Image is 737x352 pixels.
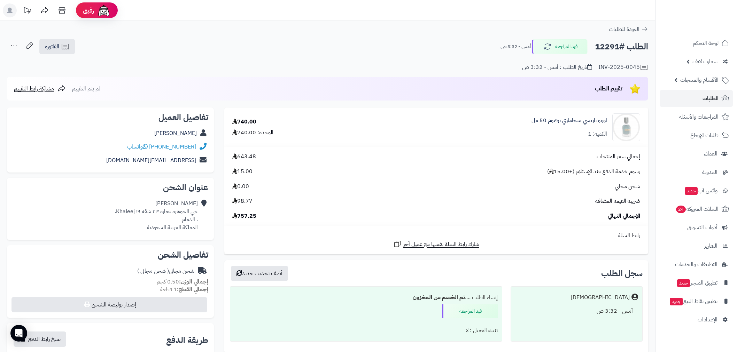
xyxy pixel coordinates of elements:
[137,267,194,275] div: شحن مجاني
[515,304,638,318] div: أمس - 3:32 ص
[660,182,733,199] a: وآتس آبجديد
[679,112,719,122] span: المراجعات والأسئلة
[684,186,717,195] span: وآتس آب
[149,143,196,151] a: [PHONE_NUMBER]
[660,145,733,162] a: العملاء
[413,293,465,302] b: تم الخصم من المخزون
[393,240,479,248] a: شارك رابط السلة نفسها مع عميل آخر
[232,183,249,191] span: 0.00
[14,85,54,93] span: مشاركة رابط التقييم
[660,109,733,125] a: المراجعات والأسئلة
[588,130,607,138] div: الكمية: 1
[609,25,648,33] a: العودة للطلبات
[501,43,531,50] small: أمس - 3:32 ص
[72,85,100,93] span: لم يتم التقييم
[660,311,733,328] a: الإعدادات
[598,63,648,72] div: INV-2025-0045
[704,149,717,159] span: العملاء
[442,304,498,318] div: قيد المراجعه
[522,63,592,71] div: تاريخ الطلب : أمس - 3:32 ص
[597,153,640,161] span: إجمالي سعر المنتجات
[154,129,197,137] a: [PERSON_NAME]
[83,6,94,15] span: رفيق
[660,164,733,181] a: المدونة
[660,127,733,144] a: طلبات الإرجاع
[660,201,733,217] a: السلات المتروكة24
[127,143,148,151] a: واتساب
[28,335,61,343] span: نسخ رابط الدفع
[232,197,253,205] span: 98.77
[13,113,208,121] h2: تفاصيل العميل
[660,219,733,236] a: أدوات التسويق
[39,39,75,54] a: الفاتورة
[231,266,288,281] button: أضف تحديث جديد
[660,90,733,107] a: الطلبات
[232,153,256,161] span: 643.48
[675,204,719,214] span: السلات المتروكة
[137,267,169,275] span: ( شحن مجاني )
[45,42,59,51] span: الفاتورة
[547,168,640,176] span: رسوم خدمة الدفع عند الإستلام (+15.00 )
[13,183,208,192] h2: عنوان الشحن
[157,278,208,286] small: 0.50 كجم
[232,168,253,176] span: 15.00
[601,269,643,278] h3: سجل الطلب
[10,325,27,342] div: Open Intercom Messenger
[166,336,208,344] h2: طريقة الدفع
[669,296,717,306] span: تطبيق نقاط البيع
[613,113,640,141] img: 1636901702-8717774840870-orto-parisi-orto-parisi-megamare-_u_-parfum-50-ml-1-90x90.jpg
[615,183,640,191] span: شحن مجاني
[403,240,479,248] span: شارك رابط السلة نفسها مع عميل آخر
[704,241,717,251] span: التقارير
[13,251,208,259] h2: تفاصيل الشحن
[179,278,208,286] strong: إجمالي الوزن:
[14,85,66,93] a: مشاركة رابط التقييم
[685,187,698,195] span: جديد
[227,232,645,240] div: رابط السلة
[677,279,690,287] span: جديد
[232,118,256,126] div: 740.00
[660,274,733,291] a: تطبيق المتجرجديد
[232,129,273,137] div: الوحدة: 740.00
[670,298,683,305] span: جديد
[106,156,196,165] a: [EMAIL_ADDRESS][DOMAIN_NAME]
[595,197,640,205] span: ضريبة القيمة المضافة
[692,57,717,66] span: سمارت لايف
[234,324,498,337] div: تنبيه العميل : لا
[690,11,730,26] img: logo-2.png
[532,39,588,54] button: قيد المراجعه
[18,3,36,19] a: تحديثات المنصة
[698,315,717,325] span: الإعدادات
[702,167,717,177] span: المدونة
[676,205,686,214] span: 24
[608,212,640,220] span: الإجمالي النهائي
[703,94,719,103] span: الطلبات
[115,200,198,231] div: [PERSON_NAME] حي الجوهرة عماره ٢٣ شقه ١٩ Khaleej، ، الدمام المملكة العربية السعودية
[660,256,733,273] a: التطبيقات والخدمات
[595,85,622,93] span: تقييم الطلب
[609,25,639,33] span: العودة للطلبات
[177,285,208,294] strong: إجمالي القطع:
[232,212,256,220] span: 757.25
[680,75,719,85] span: الأقسام والمنتجات
[11,297,207,312] button: إصدار بوليصة الشحن
[97,3,111,17] img: ai-face.png
[660,35,733,51] a: لوحة التحكم
[676,278,717,288] span: تطبيق المتجر
[675,259,717,269] span: التطبيقات والخدمات
[690,130,719,140] span: طلبات الإرجاع
[693,38,719,48] span: لوحة التحكم
[234,291,498,304] div: إنشاء الطلب ....
[160,285,208,294] small: 1 قطعة
[14,331,66,347] button: نسخ رابط الدفع
[660,293,733,310] a: تطبيق نقاط البيعجديد
[595,40,648,54] h2: الطلب #12291
[687,223,717,232] span: أدوات التسويق
[571,294,630,302] div: [DEMOGRAPHIC_DATA]
[660,238,733,254] a: التقارير
[532,117,607,125] a: اورتو باريسي ميجاماري برفيوم 50 مل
